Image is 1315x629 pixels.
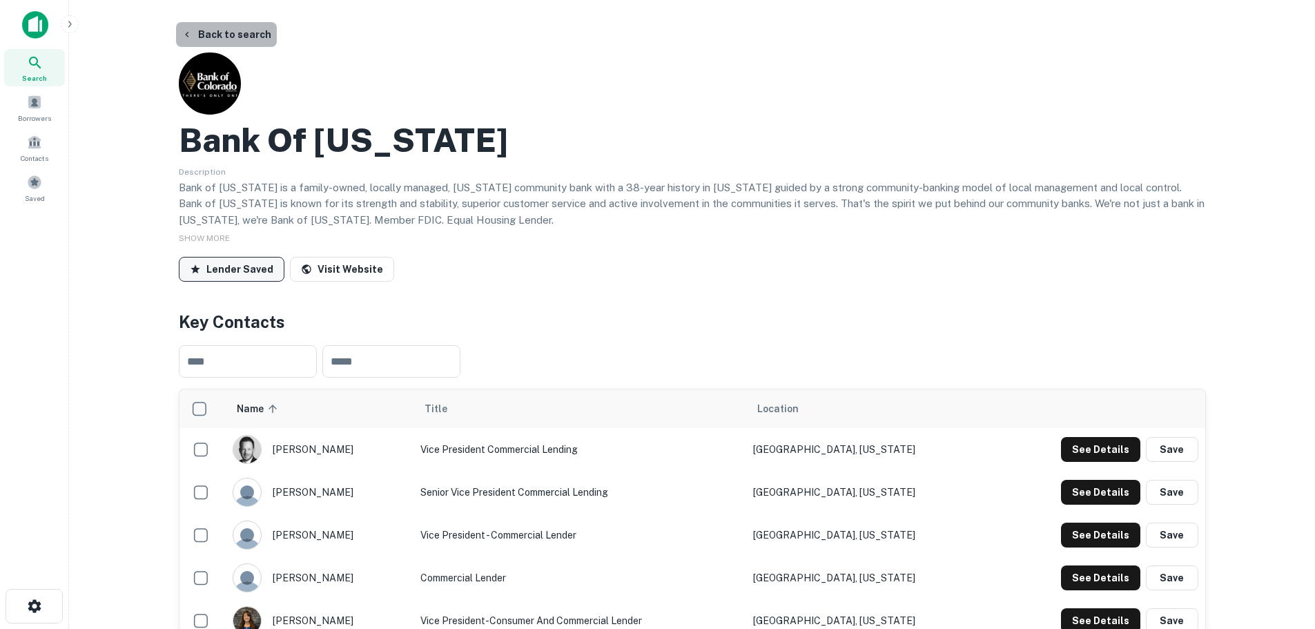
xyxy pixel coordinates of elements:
[290,257,394,282] a: Visit Website
[1061,565,1140,590] button: See Details
[237,400,282,417] span: Name
[233,435,407,464] div: [PERSON_NAME]
[1146,480,1198,505] button: Save
[1146,523,1198,548] button: Save
[413,471,746,514] td: Senior Vice President Commercial Lending
[425,400,465,417] span: Title
[233,478,407,507] div: [PERSON_NAME]
[179,233,230,243] span: SHOW MORE
[176,22,277,47] button: Back to search
[413,514,746,557] td: Vice President - Commercial Lender
[179,120,508,160] h2: Bank Of [US_STATE]
[179,257,284,282] button: Lender Saved
[746,557,1035,599] td: [GEOGRAPHIC_DATA], [US_STATE]
[4,129,65,166] a: Contacts
[413,428,746,471] td: Vice President Commercial Lending
[413,557,746,599] td: Commercial Lender
[233,478,261,506] img: 9c8pery4andzj6ohjkjp54ma2
[226,389,413,428] th: Name
[233,521,407,550] div: [PERSON_NAME]
[1246,519,1315,585] iframe: Chat Widget
[25,193,45,204] span: Saved
[1146,565,1198,590] button: Save
[179,167,226,177] span: Description
[4,169,65,206] a: Saved
[4,89,65,126] a: Borrowers
[233,563,407,592] div: [PERSON_NAME]
[1061,523,1140,548] button: See Details
[757,400,799,417] span: Location
[746,514,1035,557] td: [GEOGRAPHIC_DATA], [US_STATE]
[179,309,1206,334] h4: Key Contacts
[22,72,47,84] span: Search
[1061,437,1140,462] button: See Details
[21,153,48,164] span: Contacts
[746,471,1035,514] td: [GEOGRAPHIC_DATA], [US_STATE]
[1061,480,1140,505] button: See Details
[179,180,1206,229] p: Bank of [US_STATE] is a family-owned, locally managed, [US_STATE] community bank with a 38-year h...
[413,389,746,428] th: Title
[22,11,48,39] img: capitalize-icon.png
[746,428,1035,471] td: [GEOGRAPHIC_DATA], [US_STATE]
[233,521,261,549] img: 9c8pery4andzj6ohjkjp54ma2
[233,564,261,592] img: 9c8pery4andzj6ohjkjp54ma2
[4,49,65,86] a: Search
[18,113,51,124] span: Borrowers
[746,389,1035,428] th: Location
[233,436,261,463] img: 1516932563675
[1146,437,1198,462] button: Save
